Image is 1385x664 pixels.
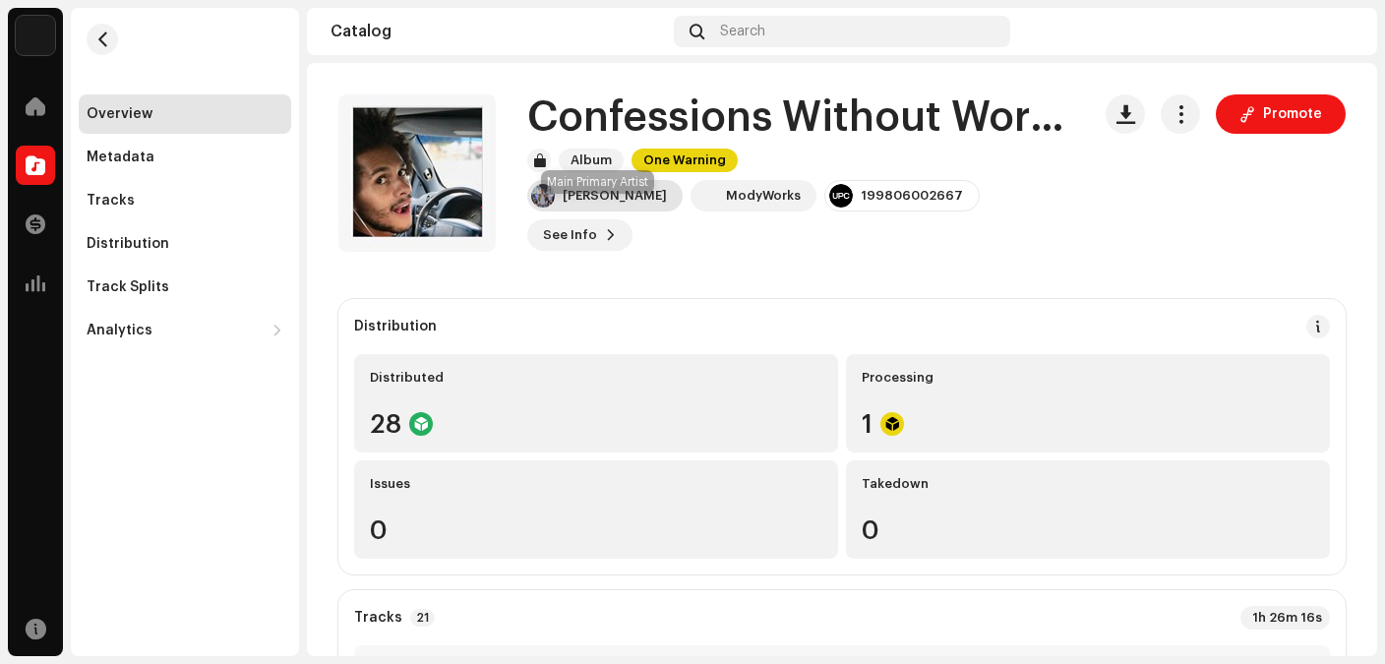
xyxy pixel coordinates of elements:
re-m-nav-item: Track Splits [79,268,291,307]
re-m-nav-dropdown: Analytics [79,311,291,350]
span: Promote [1263,94,1322,134]
div: Overview [87,106,152,122]
img: ae092520-180b-4f7c-b02d-a8b0c132bb58 [1322,16,1354,47]
re-m-nav-item: Overview [79,94,291,134]
div: 199806002667 [861,188,963,204]
div: [PERSON_NAME] [563,188,667,204]
div: Track Splits [87,279,169,295]
button: See Info [527,219,632,251]
h1: Confessions Without Words. [527,95,1074,141]
p-badge: 21 [410,609,435,627]
re-m-nav-item: Distribution [79,224,291,264]
span: Search [720,24,765,39]
img: acab2465-393a-471f-9647-fa4d43662784 [16,16,55,55]
div: Metadata [87,150,154,165]
div: Analytics [87,323,152,338]
span: Album [559,149,624,172]
div: 1h 26m 16s [1240,606,1330,630]
div: Distribution [354,319,437,334]
span: One Warning [632,149,738,172]
strong: Tracks [354,610,402,626]
div: ModyWorks [726,188,801,204]
div: Tracks [87,193,135,209]
div: Catalog [331,24,666,39]
div: Takedown [862,476,1314,492]
button: Promote [1216,94,1346,134]
div: Issues [370,476,822,492]
div: Distribution [87,236,169,252]
re-m-nav-item: Tracks [79,181,291,220]
div: Distributed [370,370,822,386]
div: Processing [862,370,1314,386]
re-m-nav-item: Metadata [79,138,291,177]
img: ac43fe83-672e-4eed-bb69-01ac8938cac6 [694,184,718,208]
img: b706ca81-c278-41e2-81cd-ae21c37359cb [531,184,555,208]
span: See Info [543,215,597,255]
